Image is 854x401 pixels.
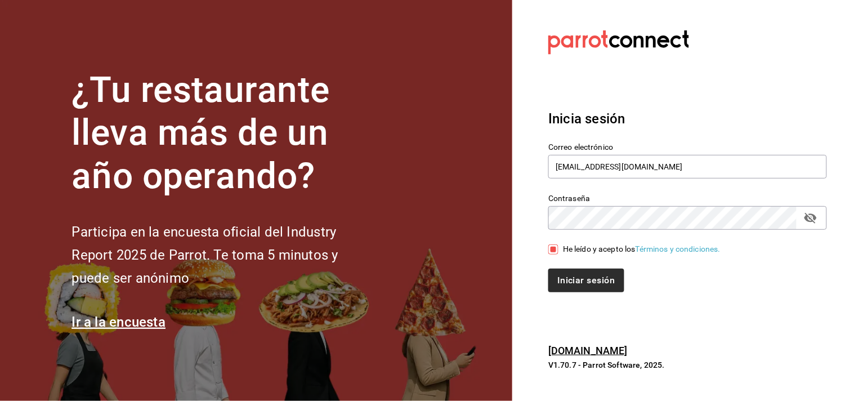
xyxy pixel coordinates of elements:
a: [DOMAIN_NAME] [548,345,628,357]
p: V1.70.7 - Parrot Software, 2025. [548,359,827,371]
a: Ir a la encuesta [71,314,166,330]
label: Contraseña [548,194,827,202]
h1: ¿Tu restaurante lleva más de un año operando? [71,69,375,198]
h2: Participa en la encuesta oficial del Industry Report 2025 de Parrot. Te toma 5 minutos y puede se... [71,221,375,289]
button: passwordField [801,208,820,228]
label: Correo electrónico [548,143,827,151]
h3: Inicia sesión [548,109,827,129]
input: Ingresa tu correo electrónico [548,155,827,179]
a: Términos y condiciones. [636,244,721,253]
div: He leído y acepto los [563,243,721,255]
button: Iniciar sesión [548,269,624,292]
